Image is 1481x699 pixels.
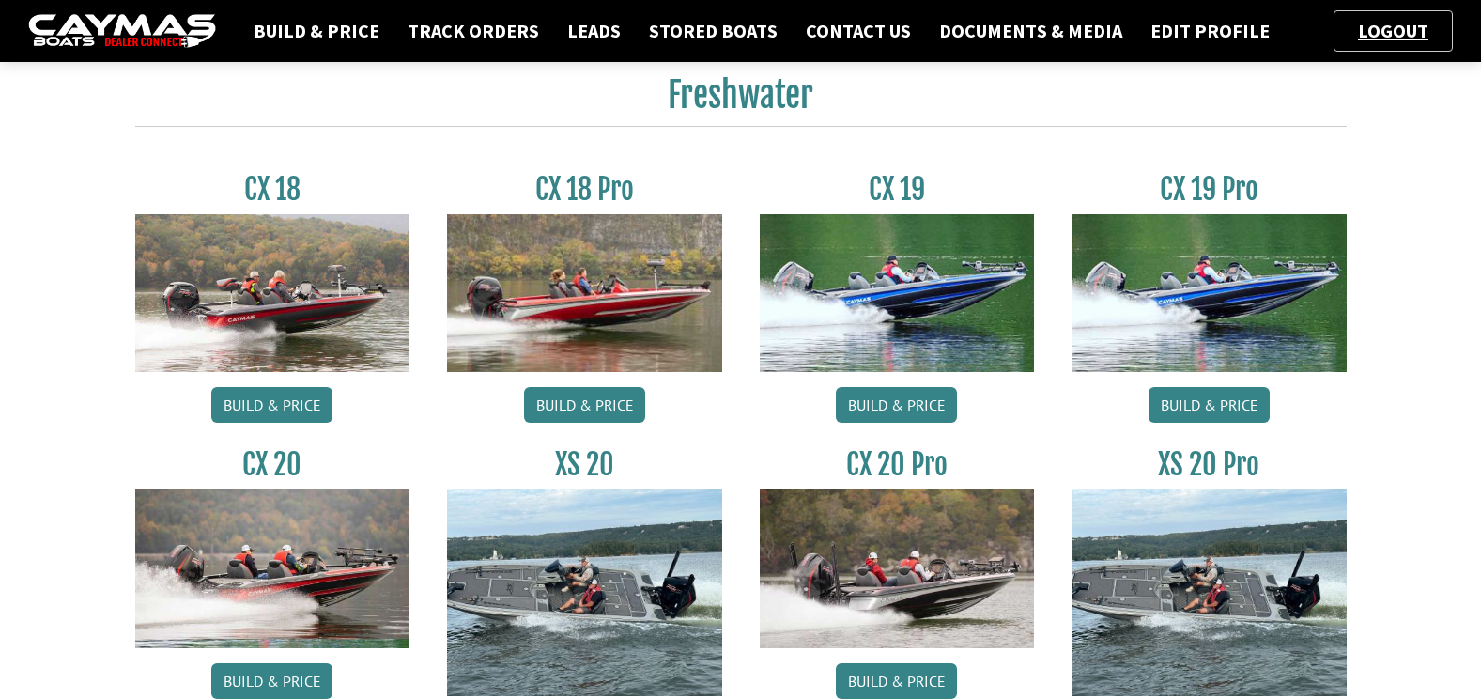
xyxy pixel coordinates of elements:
a: Build & Price [524,387,645,423]
a: Track Orders [398,19,548,43]
h2: Freshwater [135,74,1347,127]
a: Leads [558,19,630,43]
img: CX-18SS_thumbnail.jpg [447,214,722,372]
h3: CX 19 Pro [1072,172,1347,207]
h3: CX 19 [760,172,1035,207]
h3: CX 18 Pro [447,172,722,207]
h3: CX 20 [135,447,410,482]
img: caymas-dealer-connect-2ed40d3bc7270c1d8d7ffb4b79bf05adc795679939227970def78ec6f6c03838.gif [28,14,216,49]
img: CX-18S_thumbnail.jpg [135,214,410,372]
a: Build & Price [1149,387,1270,423]
a: Build & Price [836,387,957,423]
a: Build & Price [211,663,332,699]
a: Build & Price [836,663,957,699]
img: CX-20Pro_thumbnail.jpg [760,489,1035,647]
img: XS_20_resized.jpg [447,489,722,695]
a: Documents & Media [930,19,1132,43]
h3: CX 18 [135,172,410,207]
h3: XS 20 Pro [1072,447,1347,482]
a: Stored Boats [640,19,787,43]
a: Build & Price [244,19,389,43]
a: Edit Profile [1141,19,1279,43]
img: CX-20_thumbnail.jpg [135,489,410,647]
img: CX19_thumbnail.jpg [760,214,1035,372]
h3: CX 20 Pro [760,447,1035,482]
a: Build & Price [211,387,332,423]
h3: XS 20 [447,447,722,482]
img: XS_20_resized.jpg [1072,489,1347,695]
a: Logout [1349,19,1438,42]
a: Contact Us [796,19,920,43]
img: CX19_thumbnail.jpg [1072,214,1347,372]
